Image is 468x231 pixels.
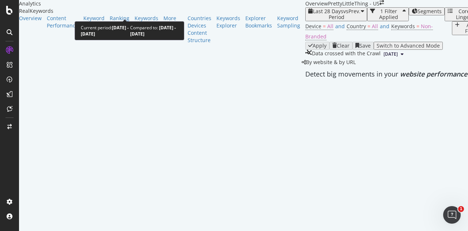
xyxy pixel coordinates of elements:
span: Segments [418,8,442,15]
div: 1 Filter Applied [375,8,403,20]
span: and [335,23,345,30]
a: Keywords [135,15,158,22]
div: Apply [313,43,327,49]
a: Content Performance [47,15,78,29]
div: RealKeywords [19,7,305,15]
span: website performance [400,70,467,78]
a: Explorer Bookmarks [245,15,272,29]
b: [DATE] - [DATE] [130,25,176,37]
div: Switch to Advanced Mode [377,43,440,49]
div: legacy label [302,59,356,66]
span: and [380,23,389,30]
span: vs Prev. Period [329,8,361,21]
button: Last 28 DaysvsPrev. Period [305,7,367,21]
a: Content [188,29,211,37]
button: Apply [305,42,329,50]
span: Device [305,23,321,30]
a: Keyword Sampling [277,15,300,29]
a: Devices [188,22,211,29]
button: 1 Filter Applied [367,7,409,21]
span: All [372,23,378,30]
button: [DATE] [381,50,407,59]
button: Switch to Advanced Mode [374,42,443,50]
span: Country [347,23,366,30]
span: All [327,23,333,30]
span: = [323,23,326,30]
a: Countries [188,15,211,22]
a: Structure [188,37,211,44]
span: Keywords [391,23,415,30]
span: By website & by URL [306,59,356,66]
button: Segments [409,7,445,15]
div: Data crossed with the Crawl [312,50,381,59]
a: Keyword Groups [83,15,105,29]
span: = [367,23,370,30]
span: Last 28 Days [313,8,343,15]
a: Keywords Explorer [216,15,240,29]
a: Overview [19,15,42,22]
button: Clear [329,42,352,50]
div: Save [359,43,371,49]
a: More Reports [163,15,182,29]
div: Current period: [81,25,130,37]
iframe: Intercom live chat [443,206,461,224]
b: [DATE] - [DATE] [81,25,129,37]
a: Ranking [110,15,129,22]
div: Clear [337,43,350,49]
span: 2025 Sep. 20th [384,51,398,57]
span: = [416,23,419,30]
div: Compared to: [130,25,178,37]
button: Save [352,42,374,50]
span: 1 [458,206,464,212]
